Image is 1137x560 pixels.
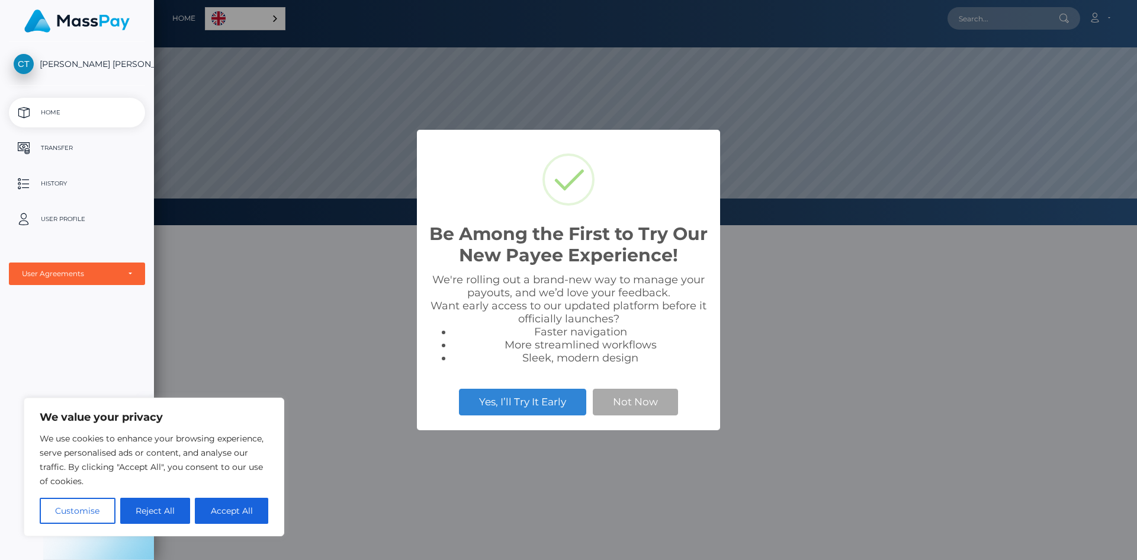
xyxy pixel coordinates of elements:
[9,59,145,69] span: [PERSON_NAME] [PERSON_NAME]
[452,325,708,338] li: Faster navigation
[24,9,130,33] img: MassPay
[40,410,268,424] p: We value your privacy
[24,398,284,536] div: We value your privacy
[459,389,586,415] button: Yes, I’ll Try It Early
[593,389,678,415] button: Not Now
[120,498,191,524] button: Reject All
[14,104,140,121] p: Home
[40,431,268,488] p: We use cookies to enhance your browsing experience, serve personalised ads or content, and analys...
[195,498,268,524] button: Accept All
[40,498,115,524] button: Customise
[452,351,708,364] li: Sleek, modern design
[9,263,145,285] button: User Agreements
[14,175,140,193] p: History
[452,338,708,351] li: More streamlined workflows
[429,273,708,364] div: We're rolling out a brand-new way to manage your payouts, and we’d love your feedback. Want early...
[22,269,119,279] div: User Agreements
[429,223,708,266] h2: Be Among the First to Try Our New Payee Experience!
[14,210,140,228] p: User Profile
[14,139,140,157] p: Transfer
